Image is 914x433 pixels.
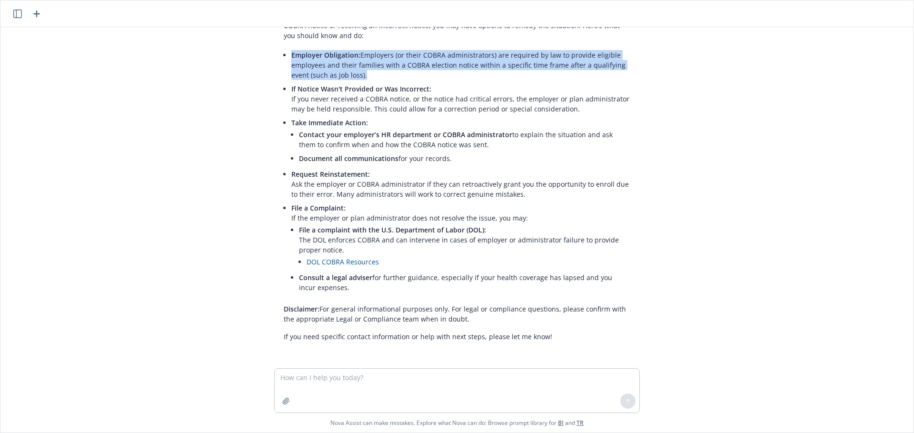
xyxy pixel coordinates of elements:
li: to explain the situation and ask them to confirm when and how the COBRA notice was sent. [299,128,630,151]
li: for further guidance, especially if your health coverage has lapsed and you incur expenses. [299,271,630,294]
span: Request Reinstatement: [291,170,370,179]
li: for your records. [299,151,630,165]
p: If the employer or plan administrator does not resolve the issue, you may: [291,203,630,223]
span: Document all communications [299,154,398,163]
a: DOL COBRA Resources [307,257,379,266]
p: Employers (or their COBRA administrators) are required by law to provide eligible employees and t... [291,50,630,80]
p: Ask the employer or COBRA administrator if they can retroactively grant you the opportunity to en... [291,169,630,199]
p: For general informational purposes only. For legal or compliance questions, please confirm with t... [284,304,630,324]
span: Take Immediate Action: [291,118,368,127]
span: Nova Assist can make mistakes. Explore what Nova can do: Browse prompt library for and [4,413,910,433]
span: Employer Obligation: [291,50,360,60]
span: Consult a legal adviser [299,273,372,282]
p: If you need specific contact information or help with next steps, please let me know! [284,332,630,342]
span: Contact your employer’s HR department or COBRA administrator [299,130,512,139]
a: TR [576,419,584,427]
a: BI [558,419,564,427]
p: If you never received a COBRA notice, or the notice had critical errors, the employer or plan adm... [291,84,630,114]
li: The DOL enforces COBRA and can intervene in cases of employer or administrator failure to provide... [299,223,630,271]
span: If Notice Wasn't Provided or Was Incorrect: [291,84,431,93]
span: Disclaimer: [284,304,319,313]
span: File a Complaint: [291,203,346,212]
span: File a complaint with the U.S. Department of Labor (DOL): [299,225,486,234]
